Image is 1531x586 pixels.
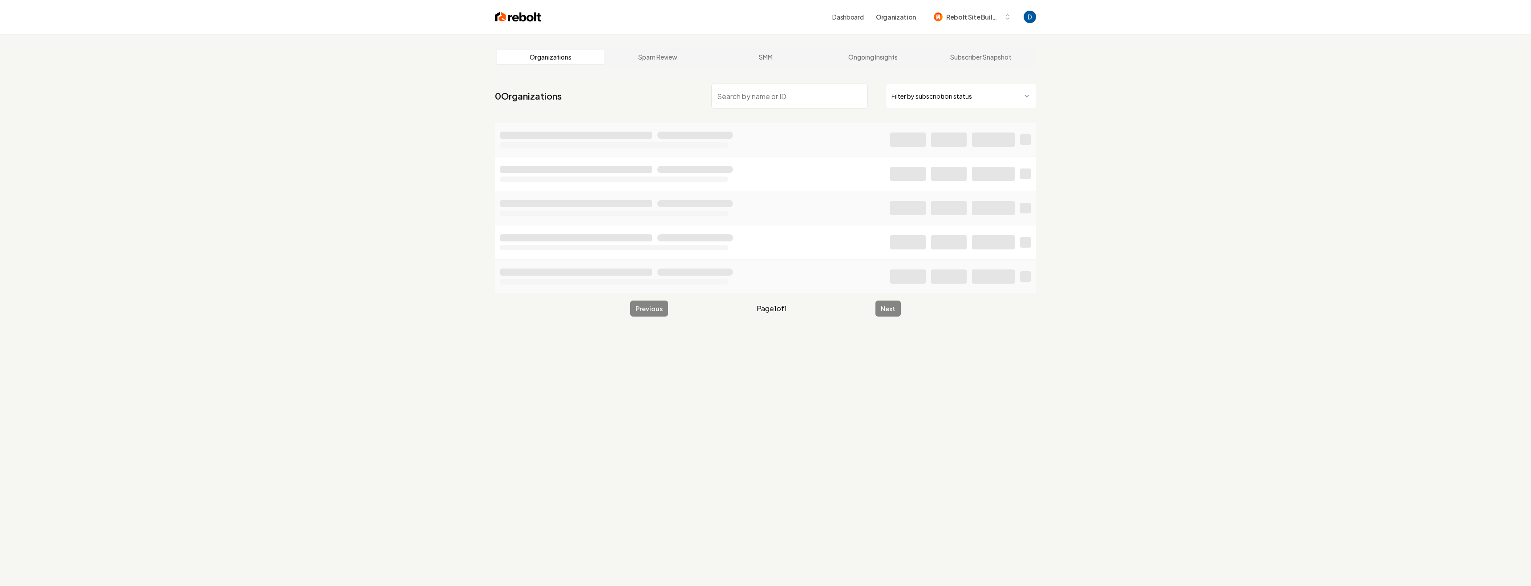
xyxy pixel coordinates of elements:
a: Ongoing Insights [819,50,927,64]
a: Spam Review [604,50,712,64]
a: Subscriber Snapshot [927,50,1034,64]
img: Rebolt Logo [495,11,542,23]
a: SMM [712,50,819,64]
input: Search by name or ID [711,84,868,108]
button: Organization [871,9,921,25]
a: Dashboard [832,12,863,21]
img: Rebolt Site Builder [934,12,943,21]
span: Page 1 of 1 [757,303,787,314]
img: David Rice [1024,11,1036,23]
a: 0Organizations [495,90,562,102]
span: Rebolt Site Builder [946,12,1000,22]
button: Open user button [1024,11,1036,23]
a: Organizations [497,50,604,64]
